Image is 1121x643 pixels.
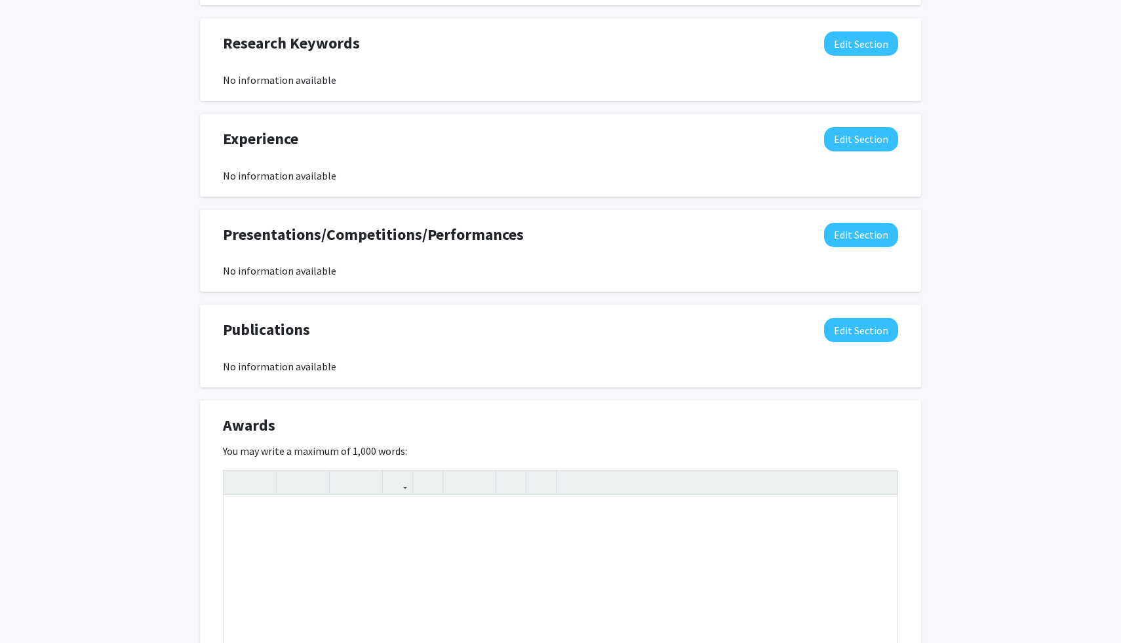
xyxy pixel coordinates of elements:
[469,471,492,494] button: Ordered list
[446,471,469,494] button: Unordered list
[824,223,898,247] button: Edit Presentations/Competitions/Performances
[227,471,250,494] button: Undo (Ctrl + Z)
[223,168,898,184] div: No information available
[530,471,553,494] button: Insert horizontal rule
[500,471,522,494] button: Remove format
[871,471,894,494] button: Fullscreen
[333,471,356,494] button: Superscript
[280,471,303,494] button: Strong (Ctrl + B)
[223,318,310,341] span: Publications
[356,471,379,494] button: Subscript
[824,31,898,56] button: Edit Research Keywords
[223,263,898,279] div: No information available
[386,471,409,494] button: Link
[223,223,524,246] span: Presentations/Competitions/Performances
[223,359,898,374] div: No information available
[223,31,360,55] span: Research Keywords
[250,471,273,494] button: Redo (Ctrl + Y)
[824,127,898,151] button: Edit Experience
[223,72,898,88] div: No information available
[824,318,898,342] button: Edit Publications
[10,584,56,633] iframe: Chat
[416,471,439,494] button: Insert Image
[223,127,298,151] span: Experience
[303,471,326,494] button: Emphasis (Ctrl + I)
[223,443,407,459] label: You may write a maximum of 1,000 words:
[223,414,275,437] span: Awards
